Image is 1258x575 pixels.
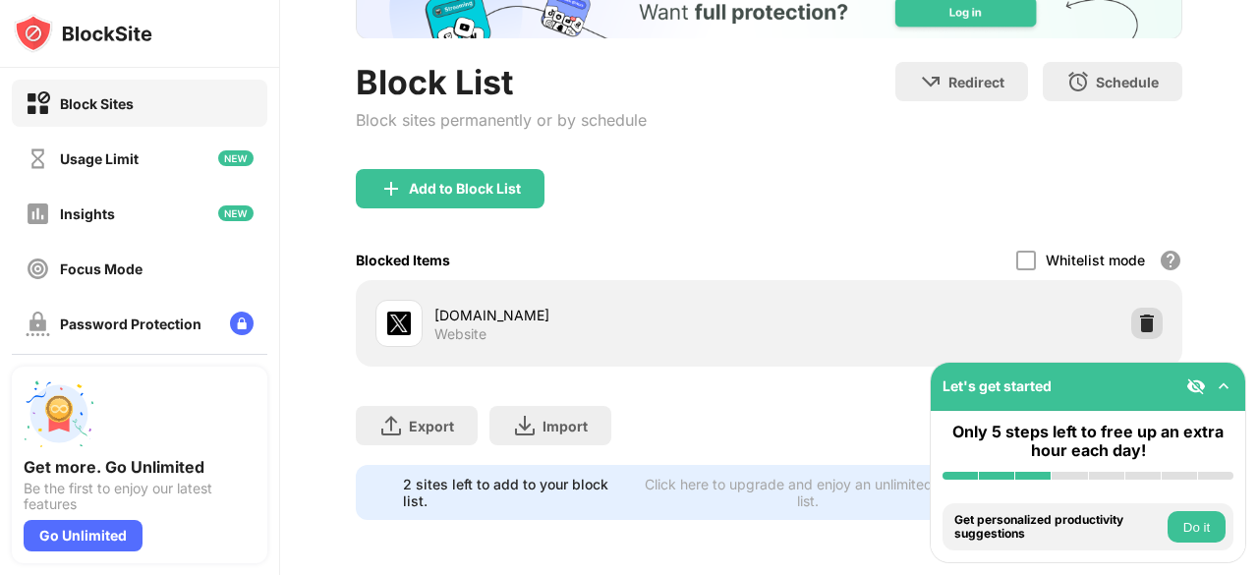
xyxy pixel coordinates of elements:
[434,325,486,343] div: Website
[230,312,254,335] img: lock-menu.svg
[639,476,977,509] div: Click here to upgrade and enjoy an unlimited block list.
[1168,511,1226,543] button: Do it
[943,377,1052,394] div: Let's get started
[356,252,450,268] div: Blocked Items
[26,146,50,171] img: time-usage-off.svg
[24,520,143,551] div: Go Unlimited
[60,316,201,332] div: Password Protection
[1214,376,1233,396] img: omni-setup-toggle.svg
[26,201,50,226] img: insights-off.svg
[403,476,627,509] div: 2 sites left to add to your block list.
[543,418,588,434] div: Import
[409,418,454,434] div: Export
[948,74,1004,90] div: Redirect
[26,91,50,116] img: block-on.svg
[60,260,143,277] div: Focus Mode
[1046,252,1145,268] div: Whitelist mode
[60,150,139,167] div: Usage Limit
[1186,376,1206,396] img: eye-not-visible.svg
[24,457,256,477] div: Get more. Go Unlimited
[26,312,50,336] img: password-protection-off.svg
[24,481,256,512] div: Be the first to enjoy our latest features
[218,150,254,166] img: new-icon.svg
[60,95,134,112] div: Block Sites
[356,62,647,102] div: Block List
[387,312,411,335] img: favicons
[943,423,1233,460] div: Only 5 steps left to free up an extra hour each day!
[218,205,254,221] img: new-icon.svg
[14,14,152,53] img: logo-blocksite.svg
[356,110,647,130] div: Block sites permanently or by schedule
[26,257,50,281] img: focus-off.svg
[24,378,94,449] img: push-unlimited.svg
[434,305,770,325] div: [DOMAIN_NAME]
[409,181,521,197] div: Add to Block List
[1096,74,1159,90] div: Schedule
[954,513,1163,542] div: Get personalized productivity suggestions
[60,205,115,222] div: Insights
